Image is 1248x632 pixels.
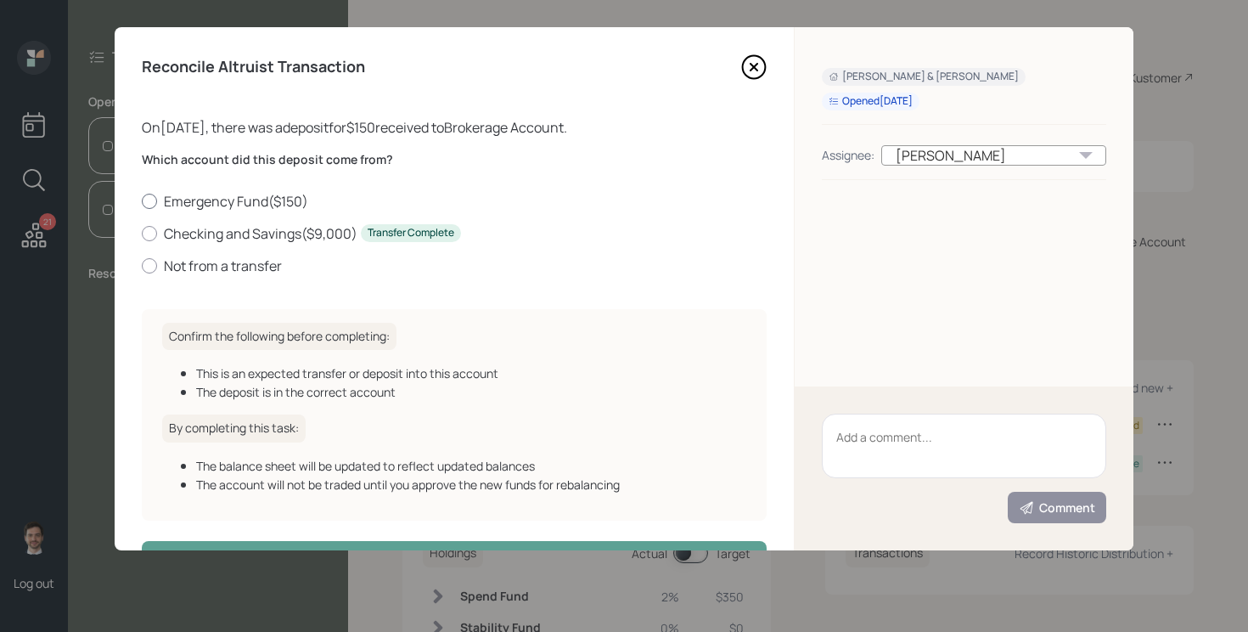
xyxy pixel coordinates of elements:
div: The account will not be traded until you approve the new funds for rebalancing [196,476,746,494]
h6: Confirm the following before completing: [162,323,396,351]
div: [PERSON_NAME] & [PERSON_NAME] [829,70,1019,84]
div: On [DATE] , there was a deposit for $150 received to Brokerage Account . [142,117,767,138]
h4: Reconcile Altruist Transaction [142,58,365,76]
div: Transfer Complete [368,226,454,240]
div: Opened [DATE] [829,94,913,109]
label: Checking and Savings ( $9,000 ) [142,224,767,243]
h6: By completing this task: [162,415,306,443]
div: Assignee: [822,146,874,164]
label: Emergency Fund ( $150 ) [142,192,767,211]
button: Comment [1008,492,1106,523]
label: Not from a transfer [142,257,767,275]
div: This is an expected transfer or deposit into this account [196,364,746,382]
div: Comment [1019,499,1095,516]
div: The deposit is in the correct account [196,383,746,401]
label: Which account did this deposit come from? [142,151,767,168]
div: The balance sheet will be updated to reflect updated balances [196,457,746,475]
div: [PERSON_NAME] [881,145,1106,166]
